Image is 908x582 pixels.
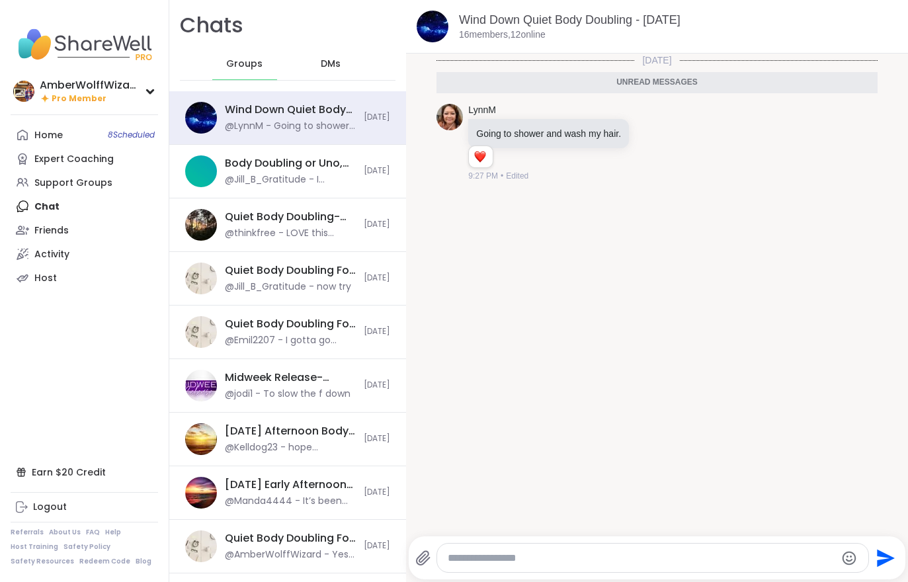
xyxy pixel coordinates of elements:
div: Unread messages [436,72,877,93]
img: Wind Down Quiet Body Doubling - Friday, Oct 10 [417,11,448,42]
button: Emoji picker [841,550,857,566]
div: @Manda4444 - It’s been extra nice to have company since I’m sick [225,495,356,508]
div: [DATE] Early Afternoon Body Double Buddies, [DATE] [225,478,356,492]
span: 8 Scheduled [108,130,155,140]
img: Quiet Body Doubling- Friday Evening, Oct 10 [185,209,217,241]
div: AmberWolffWizard [40,78,139,93]
a: Logout [11,495,158,519]
div: @thinkfree - LOVE this Sharewell session! Thank you [PERSON_NAME] and everyone!! [225,227,356,240]
button: Reactions: love [473,151,487,162]
img: Quiet Body Doubling For Productivity - Friday, Oct 10 [185,263,217,294]
span: [DATE] [364,380,390,391]
span: Pro Member [52,93,106,104]
p: Going to shower and wash my hair. [476,127,621,140]
span: [DATE] [364,112,390,123]
div: [DATE] Afternoon Body Double Buddies, [DATE] [225,424,356,438]
div: @AmberWolffWizard - Yes i mean ambee [225,548,356,561]
img: Friday Afternoon Body Double Buddies, Oct 10 [185,423,217,455]
div: @Kelldog23 - hope everyone has a good day [225,441,356,454]
a: Blog [136,557,151,566]
img: Quiet Body Doubling For Productivity - Thursday, Oct 09 [185,530,217,562]
span: [DATE] [364,433,390,444]
span: [DATE] [364,165,390,177]
img: Friday Early Afternoon Body Double Buddies, Oct 10 [185,477,217,509]
a: Referrals [11,528,44,537]
a: Safety Policy [63,542,110,552]
p: 16 members, 12 online [459,28,546,42]
a: About Us [49,528,81,537]
a: Help [105,528,121,537]
img: Midweek Release-Coping with Mood, Oct 08 [185,370,217,401]
div: @jodi1 - To slow the f down [225,388,351,401]
div: Body Doubling or Uno, [DATE] [225,156,356,171]
span: • [501,170,503,182]
button: Send [869,543,899,573]
span: Edited [506,170,528,182]
a: Wind Down Quiet Body Doubling - [DATE] [459,13,681,26]
img: Wind Down Quiet Body Doubling - Friday, Oct 10 [185,102,217,134]
a: Support Groups [11,171,158,194]
div: Activity [34,248,69,261]
a: Redeem Code [79,557,130,566]
img: https://sharewell-space-live.sfo3.digitaloceanspaces.com/user-generated/5f572286-b7ec-4d9d-a82c-3... [436,104,463,130]
a: Host Training [11,542,58,552]
div: Friends [34,224,69,237]
div: Quiet Body Doubling For Productivity - [DATE] [225,263,356,278]
div: Host [34,272,57,285]
a: Host [11,266,158,290]
div: Earn $20 Credit [11,460,158,484]
a: Expert Coaching [11,147,158,171]
a: Safety Resources [11,557,74,566]
span: Groups [226,58,263,71]
div: Quiet Body Doubling- [DATE] Evening, [DATE] [225,210,356,224]
div: Quiet Body Doubling For Productivity - [DATE] [225,531,356,546]
h1: Chats [180,11,243,40]
div: @Emil2207 - I gotta go need to sign up for another group [225,334,356,347]
div: Home [34,129,63,142]
a: LynnM [468,104,496,117]
textarea: Type your message [448,552,836,565]
span: [DATE] [364,219,390,230]
div: Quiet Body Doubling For Productivity - [DATE] [225,317,356,331]
a: Friends [11,218,158,242]
div: @LynnM - Going to shower and wash my hair. [225,120,356,133]
div: Midweek Release-Coping with Mood, [DATE] [225,370,356,385]
img: ShareWell Nav Logo [11,21,158,67]
span: [DATE] [364,326,390,337]
span: [DATE] [364,487,390,498]
a: Home8Scheduled [11,123,158,147]
div: Expert Coaching [34,153,114,166]
div: Support Groups [34,177,112,190]
img: AmberWolffWizard [13,81,34,102]
div: Reaction list [469,146,492,167]
span: 9:27 PM [468,170,498,182]
div: @Jill_B_Gratitude - now try [225,280,351,294]
span: [DATE] [364,272,390,284]
span: [DATE] [364,540,390,552]
span: DMs [321,58,341,71]
a: FAQ [86,528,100,537]
div: Wind Down Quiet Body Doubling - [DATE] [225,103,356,117]
div: Logout [33,501,67,514]
img: Quiet Body Doubling For Productivity - Friday, Oct 10 [185,316,217,348]
a: Activity [11,242,158,266]
span: [DATE] [634,54,679,67]
img: Body Doubling or Uno, Oct 10 [185,155,217,187]
div: @Jill_B_Gratitude - I created 2 sessions for [DATE]. I have work to do and would love company [225,173,356,187]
